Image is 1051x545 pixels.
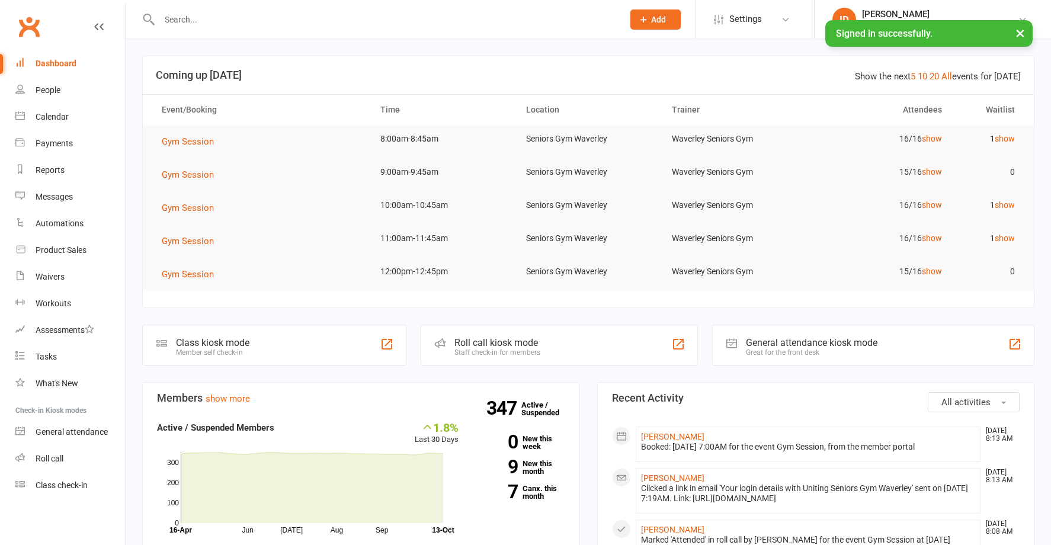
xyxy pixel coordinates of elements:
[486,399,521,417] strong: 347
[521,392,573,425] a: 347Active / Suspended
[15,290,125,317] a: Workouts
[641,483,975,504] div: Clicked a link in email 'Your login details with Uniting Seniors Gym Waverley' sent on [DATE] 7:1...
[922,200,942,210] a: show
[980,427,1019,443] time: [DATE] 8:13 AM
[15,237,125,264] a: Product Sales
[612,392,1020,404] h3: Recent Activity
[206,393,250,404] a: show more
[15,370,125,397] a: What's New
[15,184,125,210] a: Messages
[36,139,73,148] div: Payments
[953,95,1026,125] th: Waitlist
[36,219,84,228] div: Automations
[807,225,953,252] td: 16/16
[1010,20,1031,46] button: ×
[980,469,1019,484] time: [DATE] 8:13 AM
[156,69,1021,81] h3: Coming up [DATE]
[15,210,125,237] a: Automations
[36,85,60,95] div: People
[746,337,877,348] div: General attendance kiosk mode
[630,9,681,30] button: Add
[370,125,515,153] td: 8:00am-8:45am
[15,472,125,499] a: Class kiosk mode
[157,422,274,433] strong: Active / Suspended Members
[454,337,540,348] div: Roll call kiosk mode
[641,432,704,441] a: [PERSON_NAME]
[862,20,1018,30] div: Uniting Seniors Gym [GEOGRAPHIC_DATA]
[661,191,807,219] td: Waverley Seniors Gym
[476,435,565,450] a: 0New this week
[370,95,515,125] th: Time
[807,95,953,125] th: Attendees
[980,520,1019,536] time: [DATE] 8:08 AM
[807,191,953,219] td: 16/16
[953,258,1026,286] td: 0
[953,225,1026,252] td: 1
[476,485,565,500] a: 7Canx. this month
[661,95,807,125] th: Trainer
[930,71,939,82] a: 20
[162,234,222,248] button: Gym Session
[162,201,222,215] button: Gym Session
[832,8,856,31] div: ID
[36,245,86,255] div: Product Sales
[15,157,125,184] a: Reports
[15,50,125,77] a: Dashboard
[36,59,76,68] div: Dashboard
[15,104,125,130] a: Calendar
[476,483,518,501] strong: 7
[641,525,704,534] a: [PERSON_NAME]
[15,344,125,370] a: Tasks
[157,392,565,404] h3: Members
[370,191,515,219] td: 10:00am-10:45am
[36,112,69,121] div: Calendar
[162,134,222,149] button: Gym Session
[836,28,933,39] span: Signed in successfully.
[729,6,762,33] span: Settings
[651,15,666,24] span: Add
[162,168,222,182] button: Gym Session
[36,454,63,463] div: Roll call
[476,458,518,476] strong: 9
[641,473,704,483] a: [PERSON_NAME]
[807,158,953,186] td: 15/16
[807,258,953,286] td: 15/16
[15,77,125,104] a: People
[807,125,953,153] td: 16/16
[36,272,65,281] div: Waivers
[661,125,807,153] td: Waverley Seniors Gym
[370,258,515,286] td: 12:00pm-12:45pm
[661,225,807,252] td: Waverley Seniors Gym
[953,158,1026,186] td: 0
[156,11,615,28] input: Search...
[15,317,125,344] a: Assessments
[476,460,565,475] a: 9New this month
[515,95,661,125] th: Location
[36,299,71,308] div: Workouts
[922,167,942,177] a: show
[162,236,214,246] span: Gym Session
[641,442,975,452] div: Booked: [DATE] 7:00AM for the event Gym Session, from the member portal
[922,233,942,243] a: show
[36,352,57,361] div: Tasks
[995,233,1015,243] a: show
[14,12,44,41] a: Clubworx
[515,258,661,286] td: Seniors Gym Waverley
[15,264,125,290] a: Waivers
[370,225,515,252] td: 11:00am-11:45am
[162,269,214,280] span: Gym Session
[941,71,952,82] a: All
[661,258,807,286] td: Waverley Seniors Gym
[476,433,518,451] strong: 0
[36,379,78,388] div: What's New
[36,165,65,175] div: Reports
[862,9,1018,20] div: [PERSON_NAME]
[162,203,214,213] span: Gym Session
[151,95,370,125] th: Event/Booking
[15,130,125,157] a: Payments
[36,325,94,335] div: Assessments
[855,69,1021,84] div: Show the next events for [DATE]
[515,191,661,219] td: Seniors Gym Waverley
[661,158,807,186] td: Waverley Seniors Gym
[454,348,540,357] div: Staff check-in for members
